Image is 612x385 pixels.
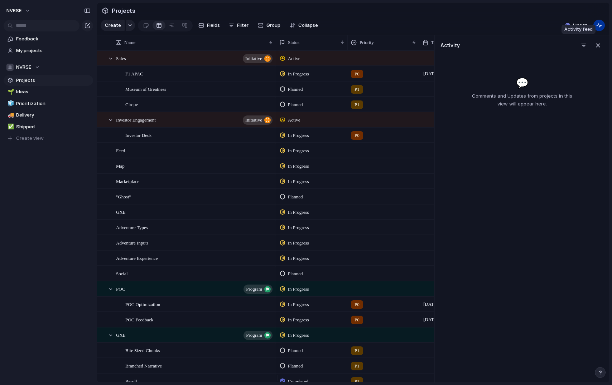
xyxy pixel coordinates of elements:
span: P1 [355,86,360,93]
button: Filter [226,20,251,31]
button: Linear [562,20,590,31]
button: initiative [243,54,273,63]
span: Marketplace [116,177,139,185]
span: F1 APAC [125,69,143,78]
span: In Progress [288,332,309,339]
span: Projects [110,4,137,17]
span: Fields [207,22,220,29]
button: 🧊 [6,100,14,107]
span: Active [288,117,300,124]
span: Create view [16,135,44,142]
span: In Progress [288,178,309,185]
a: 🧊Prioritization [4,98,93,109]
button: Group [254,20,284,31]
span: [DATE] [421,300,440,309]
span: Adventure Types [116,223,148,231]
a: ✅Shipped [4,122,93,132]
span: Shipped [16,123,91,130]
span: In Progress [288,240,309,247]
div: 🧊 [8,99,13,108]
span: Status [288,39,299,46]
div: 🌱Ideas [4,87,93,97]
span: [DATE] [421,69,440,78]
span: Collapse [298,22,318,29]
span: Priority [360,39,374,46]
span: P1 [355,347,360,354]
span: program [246,330,262,340]
span: POC Feedback [125,315,153,324]
span: Name [124,39,135,46]
span: P1 [355,378,360,385]
div: ✅ [8,123,13,131]
span: P0 [355,70,360,78]
span: Feed [116,146,125,154]
div: 🌱 [8,88,13,96]
span: Planned [288,362,303,370]
span: [DATE] [421,315,440,324]
button: Fields [196,20,223,31]
span: Adventure Experience [116,254,158,262]
span: Planned [288,270,303,277]
span: In Progress [288,224,309,231]
a: Feedback [4,34,93,44]
span: Active [288,55,300,62]
button: program [244,331,273,340]
span: Adventure Inputs [116,238,149,247]
span: P1 [355,101,360,108]
a: My projects [4,45,93,56]
span: Target date [431,39,452,46]
span: Group [266,22,280,29]
span: Projects [16,77,91,84]
button: initiative [243,115,273,125]
span: Branched Narrative [125,361,162,370]
span: Filter [237,22,249,29]
a: 🚚Delivery [4,110,93,120]
span: In Progress [288,209,309,216]
span: P0 [355,316,360,324]
span: Planned [288,86,303,93]
h3: Activity [440,41,460,49]
span: POC Optimization [125,300,160,308]
span: NVRSE [6,7,21,14]
span: initiative [245,54,262,64]
span: Prioritization [16,100,91,107]
span: NVRSE [16,64,31,71]
span: "Ghost" [116,192,131,201]
p: Comments and Updates from projects in this view will appear here. [467,92,577,108]
span: POC [116,285,125,293]
span: Museum of Greatness [125,85,166,93]
span: In Progress [288,163,309,170]
span: GXE [116,331,126,339]
span: GXE [116,208,126,216]
button: Create [101,20,125,31]
button: 🚚 [6,112,14,119]
a: Projects [4,75,93,86]
span: Linear [573,22,587,29]
span: Social [116,269,128,277]
span: My projects [16,47,91,54]
span: Reroll [125,377,137,385]
span: Completed [288,378,308,385]
button: 🌱 [6,88,14,95]
span: P1 [355,362,360,370]
span: Planned [288,193,303,201]
button: program [244,285,273,294]
span: In Progress [288,147,309,154]
button: Collapse [287,20,321,31]
span: Map [116,162,125,170]
button: ✅ [6,123,14,130]
span: Sales [116,54,126,62]
button: NVRSE [3,5,34,16]
span: P0 [355,132,360,139]
span: In Progress [288,255,309,262]
div: 🚚 [8,111,13,119]
span: 💬 [516,75,529,90]
span: P0 [355,301,360,308]
span: In Progress [288,70,309,78]
span: Delivery [16,112,91,119]
button: Create view [4,133,93,144]
span: Create [105,22,121,29]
